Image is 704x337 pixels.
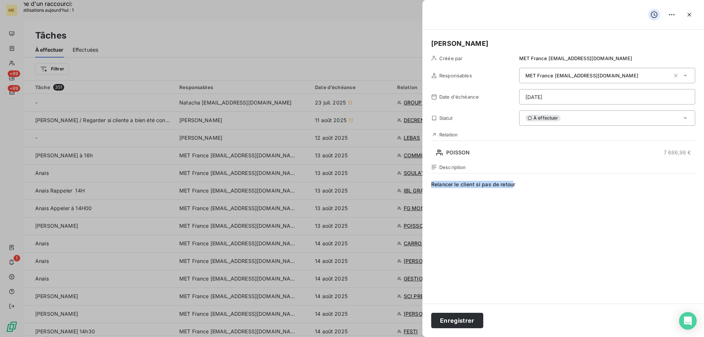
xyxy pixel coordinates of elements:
span: Responsables [439,73,472,78]
span: POISSON [446,149,470,156]
input: placeholder [519,89,695,105]
span: MET France [EMAIL_ADDRESS][DOMAIN_NAME] [519,55,632,61]
span: Relation [439,132,458,138]
span: Relancer le client si pas de retour [431,181,695,322]
span: Description [439,164,466,170]
span: 7 686,98 € [664,149,691,156]
span: Date d'échéance [439,94,479,100]
span: Créée par [439,55,462,61]
h5: [PERSON_NAME] [431,39,695,49]
span: À effectuer [525,115,561,121]
button: Enregistrer [431,313,483,328]
span: Statut [439,115,452,121]
span: MET France [EMAIL_ADDRESS][DOMAIN_NAME] [525,73,638,78]
button: POISSON7 686,98 € [431,147,695,158]
div: Open Intercom Messenger [679,312,697,330]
